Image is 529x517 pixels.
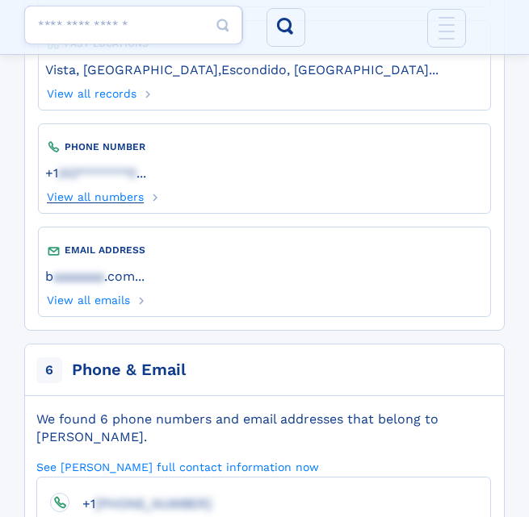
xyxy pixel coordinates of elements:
a: View all numbers [45,186,144,203]
span: 6 [36,357,62,383]
div: EMAIL ADDRESS [45,243,484,259]
a: View all records [45,82,136,100]
a: Escondido, [GEOGRAPHIC_DATA] [221,60,429,77]
button: Search Button [204,6,242,45]
a: See [PERSON_NAME] full contact information now [36,459,319,474]
span: [PHONE_NUMBER] [95,496,212,511]
div: , [45,52,484,82]
a: Vista, [GEOGRAPHIC_DATA] [45,60,218,77]
a: baaaaaaa.com [45,267,135,284]
a: View all emails [45,289,130,306]
span: aaaaaaa [53,269,104,284]
a: +1[PHONE_NUMBER] [69,495,212,511]
button: Search Button [267,8,305,47]
div: We found 6 phone numbers and email addresses that belong to [PERSON_NAME]. [36,411,491,446]
img: search-icon [274,15,299,40]
div: Phone & Email [72,359,186,381]
div: PHONE NUMBER [45,139,484,155]
input: search input [24,6,242,44]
